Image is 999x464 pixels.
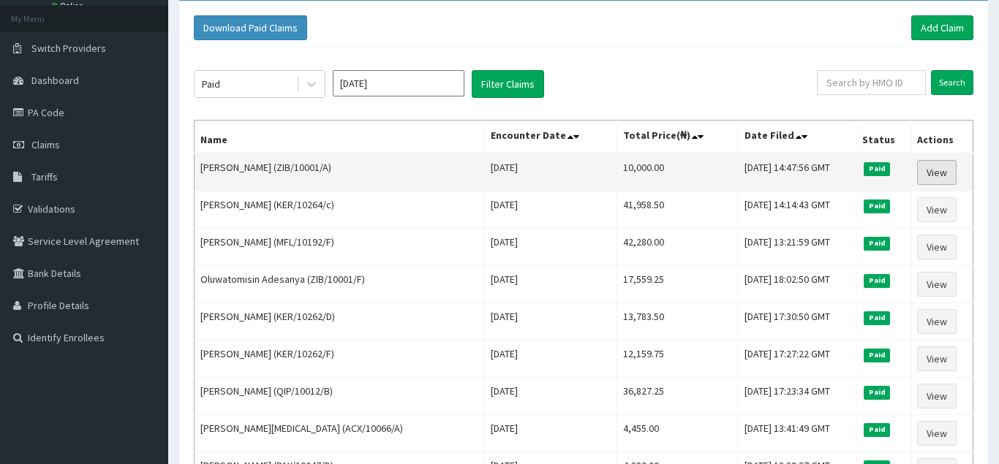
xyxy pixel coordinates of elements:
[195,415,485,452] td: [PERSON_NAME][MEDICAL_DATA] (ACX/10066/A)
[195,303,485,341] td: [PERSON_NAME] (KER/10262/D)
[864,349,890,362] span: Paid
[917,160,957,185] a: View
[617,121,739,154] th: Total Price(₦)
[917,309,957,334] a: View
[485,229,617,266] td: [DATE]
[617,266,739,303] td: 17,559.25
[864,274,890,287] span: Paid
[485,341,617,378] td: [DATE]
[485,191,617,229] td: [DATE]
[202,77,220,91] div: Paid
[739,303,856,341] td: [DATE] 17:30:50 GMT
[51,1,86,11] a: Online
[917,421,957,446] a: View
[917,235,957,259] a: View
[864,199,890,213] span: Paid
[864,423,890,436] span: Paid
[856,121,911,154] th: Status
[617,153,739,191] td: 10,000.00
[739,266,856,303] td: [DATE] 18:02:50 GMT
[917,346,957,371] a: View
[917,197,957,222] a: View
[195,378,485,415] td: [PERSON_NAME] (QIP/10012/B)
[31,42,106,55] span: Switch Providers
[485,121,617,154] th: Encounter Date
[864,162,890,175] span: Paid
[31,138,60,151] span: Claims
[194,15,307,40] button: Download Paid Claims
[31,170,58,183] span: Tariffs
[739,378,856,415] td: [DATE] 17:23:34 GMT
[931,70,973,95] input: Search
[739,415,856,452] td: [DATE] 13:41:49 GMT
[485,378,617,415] td: [DATE]
[739,229,856,266] td: [DATE] 13:21:59 GMT
[485,303,617,341] td: [DATE]
[195,153,485,191] td: [PERSON_NAME] (ZIB/10001/A)
[864,237,890,250] span: Paid
[739,121,856,154] th: Date Filed
[195,191,485,229] td: [PERSON_NAME] (KER/10264/c)
[485,415,617,452] td: [DATE]
[617,303,739,341] td: 13,783.50
[195,121,485,154] th: Name
[739,153,856,191] td: [DATE] 14:47:56 GMT
[617,378,739,415] td: 36,827.25
[817,70,926,95] input: Search by HMO ID
[485,153,617,191] td: [DATE]
[333,70,464,96] input: Select Month and Year
[864,386,890,399] span: Paid
[911,15,973,40] a: Add Claim
[617,191,739,229] td: 41,958.50
[472,70,544,98] button: Filter Claims
[617,229,739,266] td: 42,280.00
[917,272,957,297] a: View
[864,311,890,324] span: Paid
[195,341,485,378] td: [PERSON_NAME] (KER/10262/F)
[195,266,485,303] td: Oluwatomisin Adesanya (ZIB/10001/F)
[617,415,739,452] td: 4,455.00
[739,191,856,229] td: [DATE] 14:14:43 GMT
[31,74,79,87] span: Dashboard
[617,341,739,378] td: 12,159.75
[195,229,485,266] td: [PERSON_NAME] (MFL/10192/F)
[911,121,973,154] th: Actions
[485,266,617,303] td: [DATE]
[917,384,957,408] a: View
[739,341,856,378] td: [DATE] 17:27:22 GMT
